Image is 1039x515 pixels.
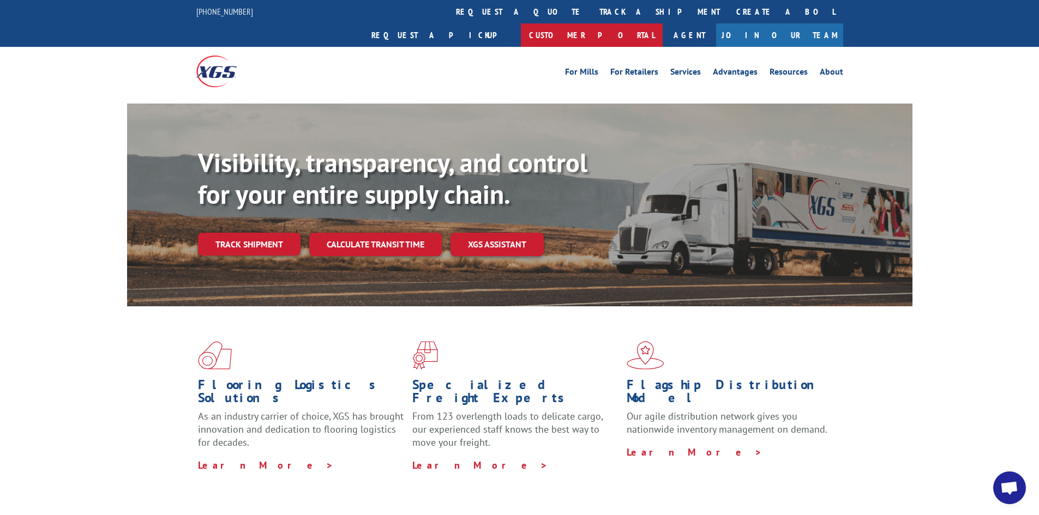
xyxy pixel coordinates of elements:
[198,378,404,410] h1: Flooring Logistics Solutions
[565,68,598,80] a: For Mills
[363,23,521,47] a: Request a pickup
[198,459,334,471] a: Learn More >
[198,410,404,449] span: As an industry carrier of choice, XGS has brought innovation and dedication to flooring logistics...
[198,146,587,211] b: Visibility, transparency, and control for your entire supply chain.
[412,459,548,471] a: Learn More >
[196,6,253,17] a: [PHONE_NUMBER]
[627,410,827,435] span: Our agile distribution network gives you nationwide inventory management on demand.
[713,68,758,80] a: Advantages
[663,23,716,47] a: Agent
[820,68,843,80] a: About
[770,68,808,80] a: Resources
[412,341,438,369] img: xgs-icon-focused-on-flooring-red
[610,68,658,80] a: For Retailers
[309,233,442,256] a: Calculate transit time
[521,23,663,47] a: Customer Portal
[627,341,664,369] img: xgs-icon-flagship-distribution-model-red
[451,233,544,256] a: XGS ASSISTANT
[198,233,301,256] a: Track shipment
[198,341,232,369] img: xgs-icon-total-supply-chain-intelligence-red
[627,378,833,410] h1: Flagship Distribution Model
[993,471,1026,504] div: Open chat
[412,410,618,458] p: From 123 overlength loads to delicate cargo, our experienced staff knows the best way to move you...
[412,378,618,410] h1: Specialized Freight Experts
[627,446,762,458] a: Learn More >
[716,23,843,47] a: Join Our Team
[670,68,701,80] a: Services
